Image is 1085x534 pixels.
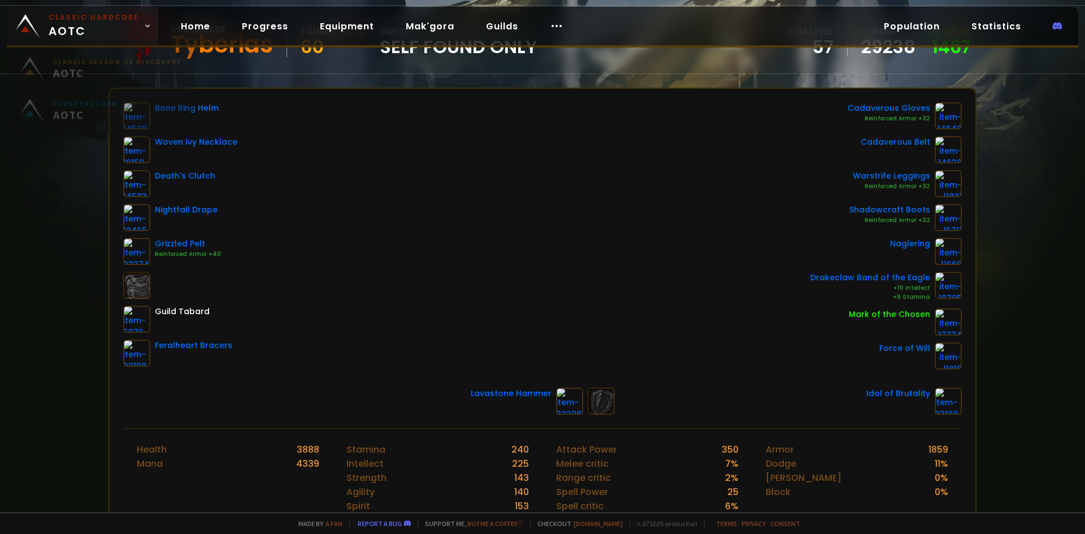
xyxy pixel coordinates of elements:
[53,75,181,89] span: AOTC
[346,442,385,457] div: Stamina
[866,388,930,400] div: Idol of Brutality
[810,284,930,293] div: +10 Intellect
[155,204,218,216] div: Nightfall Drape
[741,519,766,528] a: Privacy
[766,442,794,457] div: Armor
[297,442,319,457] div: 3888
[514,485,529,499] div: 140
[14,57,188,98] a: Classic Season of DiscoveryAOTC
[358,519,402,528] a: Report a bug
[137,457,163,471] div: Mana
[380,24,537,55] div: guild
[515,499,529,513] div: 153
[879,342,930,354] div: Force of Will
[155,250,221,259] div: Reinforced Armor +40
[556,485,608,499] div: Spell Power
[511,442,529,457] div: 240
[556,457,609,471] div: Melee critic
[849,216,930,225] div: Reinforced Armor +32
[556,442,617,457] div: Attack Power
[137,442,167,457] div: Health
[346,471,387,485] div: Strength
[418,519,523,528] span: Support me,
[123,204,150,231] img: item-12465
[875,15,949,38] a: Population
[49,12,139,23] small: Classic Hardcore
[123,136,150,163] img: item-19159
[935,457,948,471] div: 11 %
[725,457,739,471] div: 7 %
[53,66,181,75] small: Classic Season of Discovery
[380,38,537,55] span: Self Found Only
[935,238,962,265] img: item-11669
[849,204,930,216] div: Shadowcraft Boots
[7,7,158,45] a: Classic HardcoreAOTC
[311,15,383,38] a: Equipment
[727,485,739,499] div: 25
[849,309,930,320] div: Mark of the Chosen
[935,342,962,370] img: item-11810
[935,204,962,231] img: item-16711
[556,388,583,415] img: item-22208
[716,519,737,528] a: Terms
[853,170,930,182] div: Warstrife Leggings
[397,15,463,38] a: Mak'gora
[171,36,273,53] div: Tyberias
[630,519,697,528] span: v. d752d5 - production
[556,471,611,485] div: Range critic
[928,442,948,457] div: 1859
[53,116,118,131] span: AOTC
[296,457,319,471] div: 4339
[935,388,962,415] img: item-23198
[512,457,529,471] div: 225
[574,519,623,528] a: [DOMAIN_NAME]
[556,499,604,513] div: Spell critic
[14,98,188,140] a: PlunderstormAOTC
[861,38,915,55] a: 29238
[172,15,219,38] a: Home
[935,485,948,499] div: 0 %
[848,114,930,123] div: Reinforced Armor +32
[123,306,150,333] img: item-5976
[53,108,118,116] small: Plunderstorm
[325,519,342,528] a: a fan
[292,519,342,528] span: Made by
[766,485,791,499] div: Block
[810,293,930,302] div: +9 Stamina
[890,238,930,250] div: Naglering
[155,238,221,250] div: Grizzled Pelt
[123,170,150,197] img: item-14503
[766,457,796,471] div: Dodge
[935,309,962,336] img: item-17774
[233,15,297,38] a: Progress
[49,12,139,40] span: AOTC
[935,136,962,163] img: item-14636
[810,272,930,284] div: Drakeclaw Band of the Eagle
[861,136,930,148] div: Cadaverous Belt
[853,182,930,191] div: Reinforced Armor +32
[346,457,384,471] div: Intellect
[346,499,370,513] div: Spirit
[935,102,962,129] img: item-14640
[155,136,237,148] div: Woven Ivy Necklace
[725,471,739,485] div: 2 %
[123,340,150,367] img: item-22108
[725,499,739,513] div: 6 %
[962,15,1030,38] a: Statistics
[530,519,623,528] span: Checkout
[477,15,527,38] a: Guilds
[935,272,962,299] img: item-10795
[155,170,215,182] div: Death's Clutch
[770,519,800,528] a: Consent
[514,471,529,485] div: 143
[722,442,739,457] div: 350
[471,388,552,400] div: Lavastone Hammer
[467,519,523,528] a: Buy me a coffee
[155,306,210,318] div: Guild Tabard
[123,238,150,265] img: item-22274
[935,471,948,485] div: 0 %
[935,170,962,197] img: item-11821
[346,485,375,499] div: Agility
[155,340,232,351] div: Feralheart Bracers
[848,102,930,114] div: Cadaverous Gloves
